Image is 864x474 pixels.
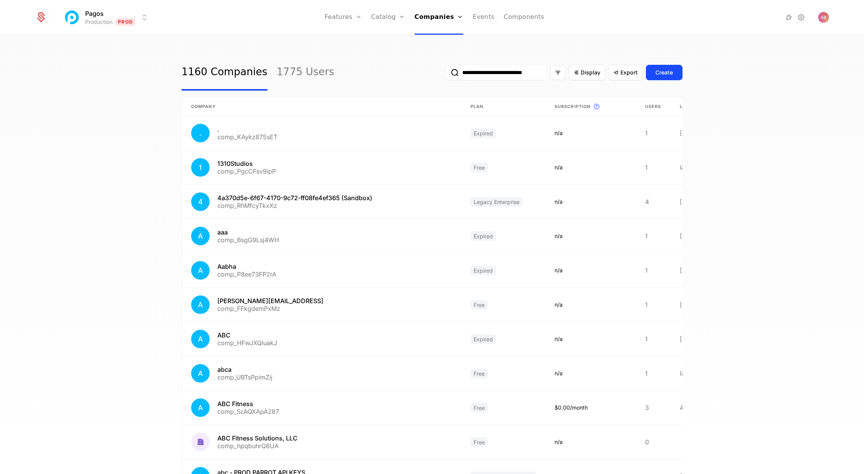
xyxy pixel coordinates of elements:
[555,103,590,110] span: Subscription
[784,13,793,22] a: Integrations
[797,13,806,22] a: Settings
[461,97,545,116] th: Plan
[818,12,829,23] button: Open user button
[182,54,267,91] a: 1160 Companies
[569,65,605,80] button: Display
[277,54,334,91] a: 1775 Users
[620,69,638,76] span: Export
[581,69,600,76] span: Display
[818,12,829,23] img: Andy Barker
[116,18,135,26] span: Prod
[63,8,81,27] img: Pagos
[182,97,461,116] th: Company
[550,65,566,80] button: Filter options
[656,69,673,76] div: Create
[636,97,671,116] th: Users
[65,9,149,26] button: Select environment
[608,65,643,80] button: Export
[680,103,707,110] span: Last seen
[85,9,104,18] span: Pagos
[646,65,682,80] button: Create
[85,18,113,26] div: Production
